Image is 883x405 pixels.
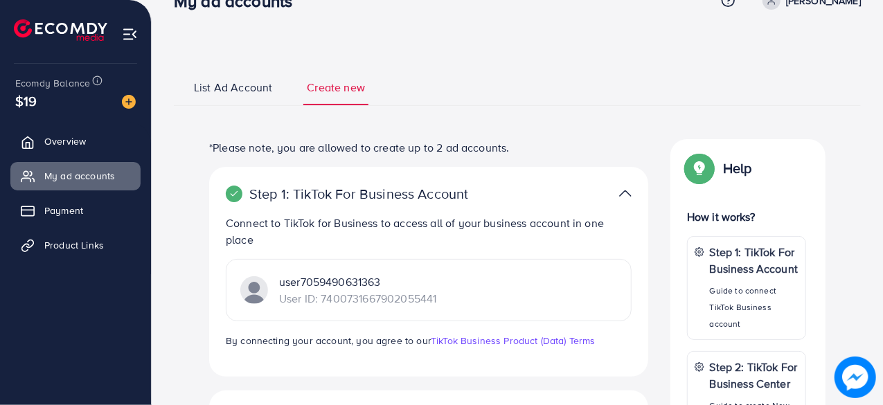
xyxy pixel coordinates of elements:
[710,282,799,332] p: Guide to connect TikTok Business account
[279,290,436,307] p: User ID: 7400731667902055441
[226,215,632,248] p: Connect to TikTok for Business to access all of your business account in one place
[10,197,141,224] a: Payment
[687,208,806,225] p: How it works?
[226,332,632,349] p: By connecting your account, you agree to our
[710,359,799,392] p: Step 2: TikTok For Business Center
[44,204,83,217] span: Payment
[279,273,436,290] p: user7059490631363
[307,80,365,96] span: Create new
[14,19,107,41] img: logo
[15,76,90,90] span: Ecomdy Balance
[226,186,489,202] p: Step 1: TikTok For Business Account
[209,139,648,156] p: *Please note, you are allowed to create up to 2 ad accounts.
[44,134,86,148] span: Overview
[619,183,632,204] img: TikTok partner
[44,169,115,183] span: My ad accounts
[687,156,712,181] img: Popup guide
[10,127,141,155] a: Overview
[10,162,141,190] a: My ad accounts
[44,238,104,252] span: Product Links
[723,160,752,177] p: Help
[15,91,37,111] span: $19
[194,80,272,96] span: List Ad Account
[10,231,141,259] a: Product Links
[240,276,268,304] img: TikTok partner
[122,26,138,42] img: menu
[835,357,876,398] img: image
[122,95,136,109] img: image
[431,334,596,348] a: TikTok Business Product (Data) Terms
[710,244,799,277] p: Step 1: TikTok For Business Account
